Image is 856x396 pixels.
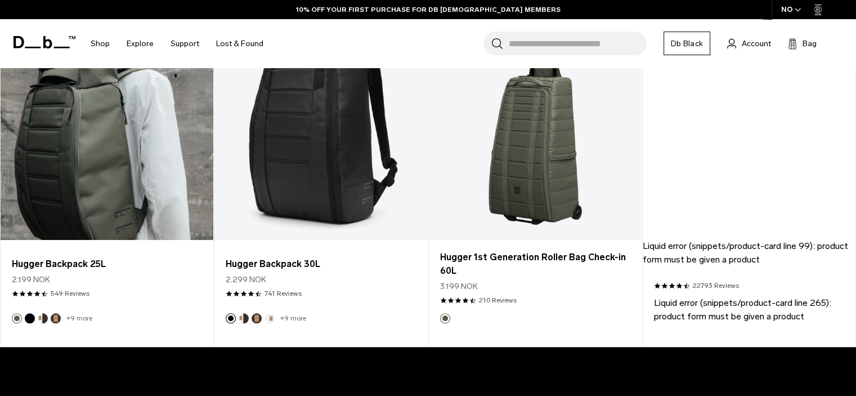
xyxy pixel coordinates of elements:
button: Moss Green [440,313,450,323]
a: Hugger Backpack 30L [226,257,416,271]
a: Hugger Backpack 25L [12,257,202,271]
button: Espresso [51,313,61,323]
a: Account [727,37,771,50]
button: Cappuccino [239,313,249,323]
button: Oatmilk [265,313,275,323]
a: 549 reviews [51,288,89,299]
a: Support [171,24,199,64]
button: Moss Green [12,313,22,323]
nav: Main Navigation [82,19,272,68]
span: 2.199 NOK [12,274,50,286]
a: +9 more [280,314,306,322]
span: 3.199 NOK [440,281,478,292]
button: Black Out [25,313,35,323]
a: 22793 reviews [693,281,739,291]
span: Account [742,38,771,50]
footer: Liquid error (snippets/product-card line 265): product form must be given a product [643,296,855,323]
button: Bag [788,37,817,50]
a: Explore [127,24,154,64]
a: Lost & Found [216,24,263,64]
button: Black Out [226,313,236,323]
a: Hugger Backpack 30L [214,3,427,240]
span: 2.299 NOK [226,274,266,286]
a: Hugger 1st Generation Roller Bag Check-in 60L [429,3,642,240]
a: Db Black [664,32,710,55]
a: 741 reviews [265,288,302,299]
a: Hugger Backpack 25L [1,3,213,240]
a: +9 more [66,314,92,322]
button: Espresso [252,313,262,323]
span: Bag [803,38,817,50]
a: 210 reviews [479,295,517,305]
button: Cappuccino [38,313,48,323]
a: Hugger 1st Generation Roller Bag Check-in 60L [440,251,630,278]
header: Liquid error (snippets/product-card line 99): product form must be given a product [643,3,855,266]
a: 10% OFF YOUR FIRST PURCHASE FOR DB [DEMOGRAPHIC_DATA] MEMBERS [296,5,561,15]
a: Shop [91,24,110,64]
